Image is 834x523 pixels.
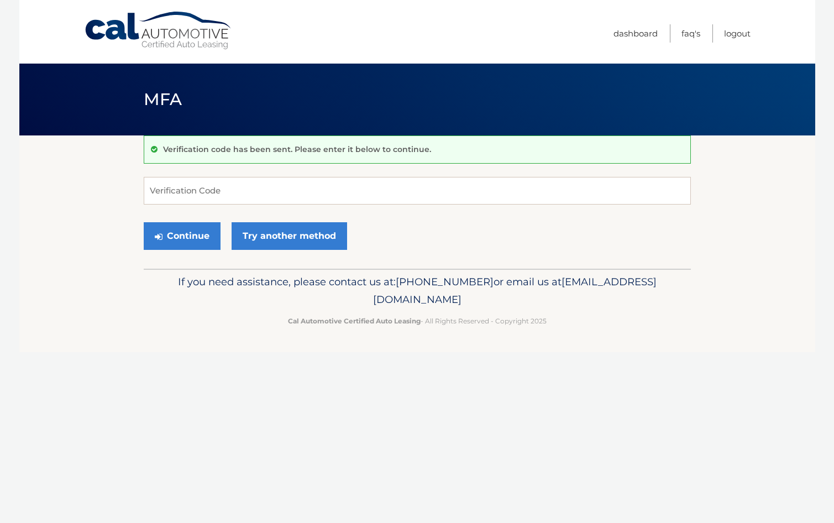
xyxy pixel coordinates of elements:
[144,222,221,250] button: Continue
[613,24,658,43] a: Dashboard
[144,177,691,205] input: Verification Code
[373,275,657,306] span: [EMAIL_ADDRESS][DOMAIN_NAME]
[163,144,431,154] p: Verification code has been sent. Please enter it below to continue.
[151,273,684,308] p: If you need assistance, please contact us at: or email us at
[681,24,700,43] a: FAQ's
[396,275,494,288] span: [PHONE_NUMBER]
[84,11,233,50] a: Cal Automotive
[232,222,347,250] a: Try another method
[144,89,182,109] span: MFA
[724,24,751,43] a: Logout
[151,315,684,327] p: - All Rights Reserved - Copyright 2025
[288,317,421,325] strong: Cal Automotive Certified Auto Leasing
